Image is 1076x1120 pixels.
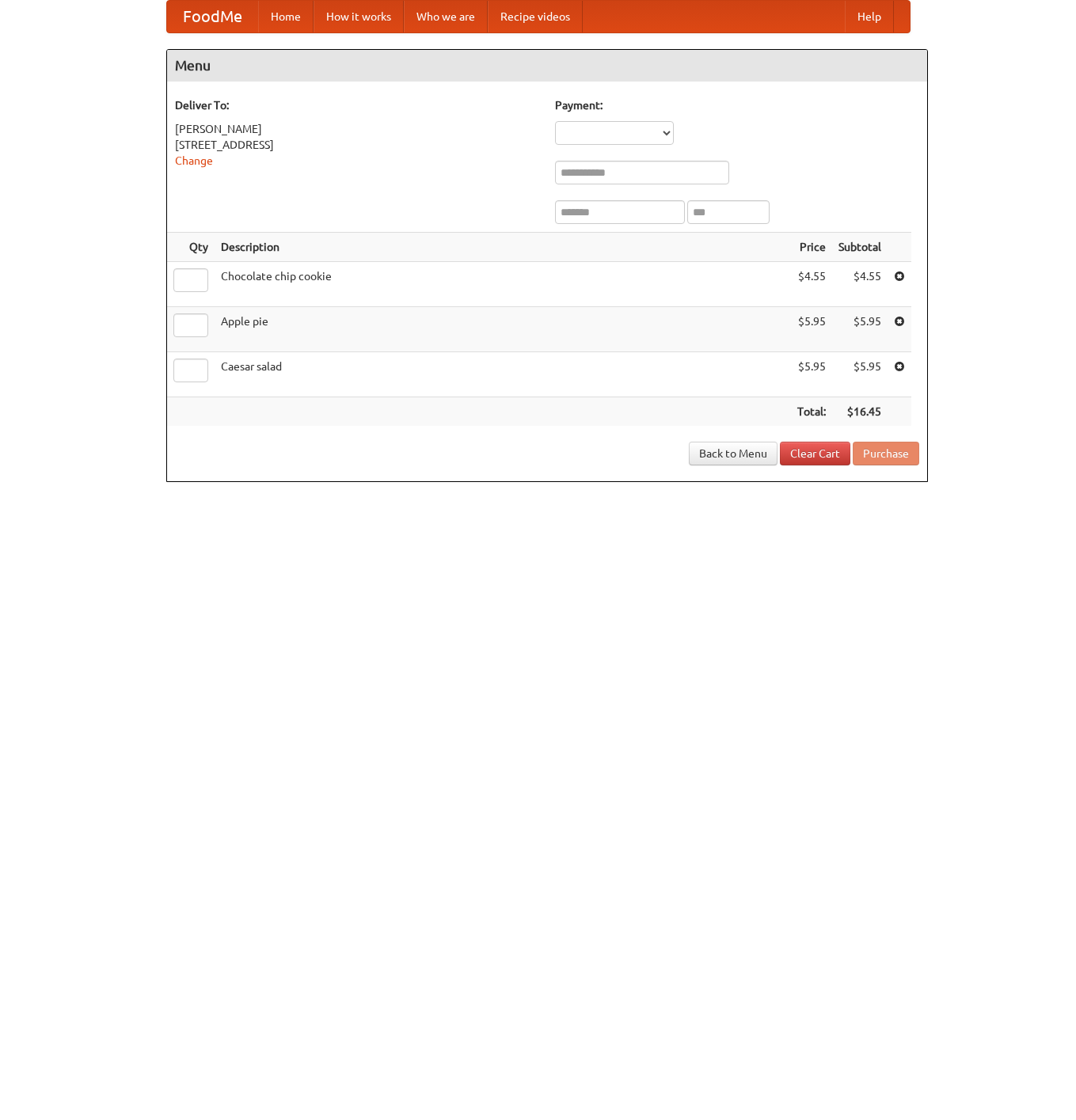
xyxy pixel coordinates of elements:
[832,397,888,427] th: $16.45
[175,121,539,137] div: [PERSON_NAME]
[314,1,404,32] a: How it works
[175,154,213,167] a: Change
[258,1,314,32] a: Home
[845,1,894,32] a: Help
[832,307,888,352] td: $5.95
[791,352,832,397] td: $5.95
[689,442,778,465] a: Back to Menu
[404,1,488,32] a: Who we are
[780,442,850,465] a: Clear Cart
[215,262,791,307] td: Chocolate chip cookie
[215,352,791,397] td: Caesar salad
[791,262,832,307] td: $4.55
[832,352,888,397] td: $5.95
[791,397,832,427] th: Total:
[832,262,888,307] td: $4.55
[215,307,791,352] td: Apple pie
[555,97,919,113] h5: Payment:
[167,50,927,82] h4: Menu
[175,137,539,153] div: [STREET_ADDRESS]
[175,97,539,113] h5: Deliver To:
[215,233,791,262] th: Description
[167,1,258,32] a: FoodMe
[167,233,215,262] th: Qty
[791,233,832,262] th: Price
[832,233,888,262] th: Subtotal
[853,442,919,465] button: Purchase
[488,1,583,32] a: Recipe videos
[791,307,832,352] td: $5.95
